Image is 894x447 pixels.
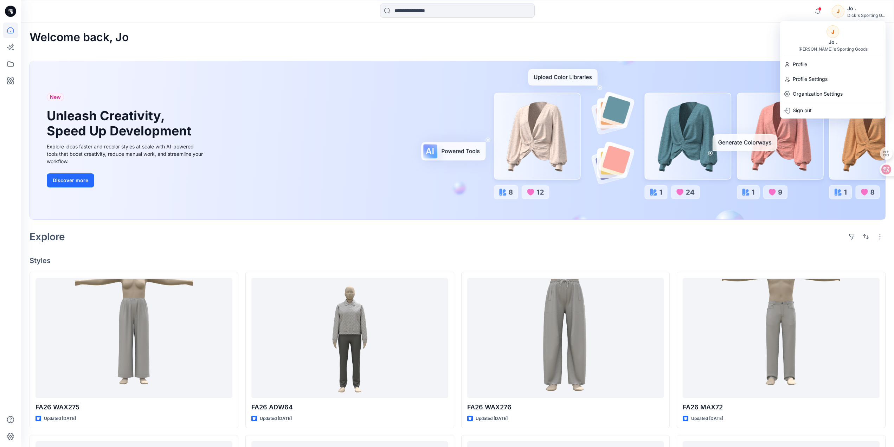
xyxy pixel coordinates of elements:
div: J [827,25,839,38]
h2: Welcome back, Jo [30,31,129,44]
div: J [832,5,844,18]
div: Jo . [847,4,885,13]
a: FA26 ADW64 [251,278,448,398]
div: Dick's Sporting G... [847,13,885,18]
div: [PERSON_NAME]'s Sporting Goods [798,46,868,52]
a: Organization Settings [780,87,886,101]
p: Sign out [793,104,812,117]
p: Profile Settings [793,72,828,86]
p: FA26 WAX275 [36,402,232,412]
p: Updated [DATE] [44,415,76,422]
p: FA26 MAX72 [683,402,880,412]
div: Explore ideas faster and recolor styles at scale with AI-powered tools that boost creativity, red... [47,143,205,165]
a: FA26 WAX275 [36,278,232,398]
h2: Explore [30,231,65,242]
h4: Styles [30,256,886,265]
p: FA26 WAX276 [467,402,664,412]
p: Updated [DATE] [260,415,292,422]
p: Updated [DATE] [476,415,508,422]
h1: Unleash Creativity, Speed Up Development [47,108,194,139]
span: New [50,93,61,101]
a: Profile Settings [780,72,886,86]
div: Jo . [824,38,842,46]
button: Discover more [47,173,94,187]
a: Profile [780,58,886,71]
p: FA26 ADW64 [251,402,448,412]
p: Organization Settings [793,87,843,101]
a: FA26 WAX276 [467,278,664,398]
p: Updated [DATE] [691,415,723,422]
a: Discover more [47,173,205,187]
a: FA26 MAX72 [683,278,880,398]
p: Profile [793,58,807,71]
